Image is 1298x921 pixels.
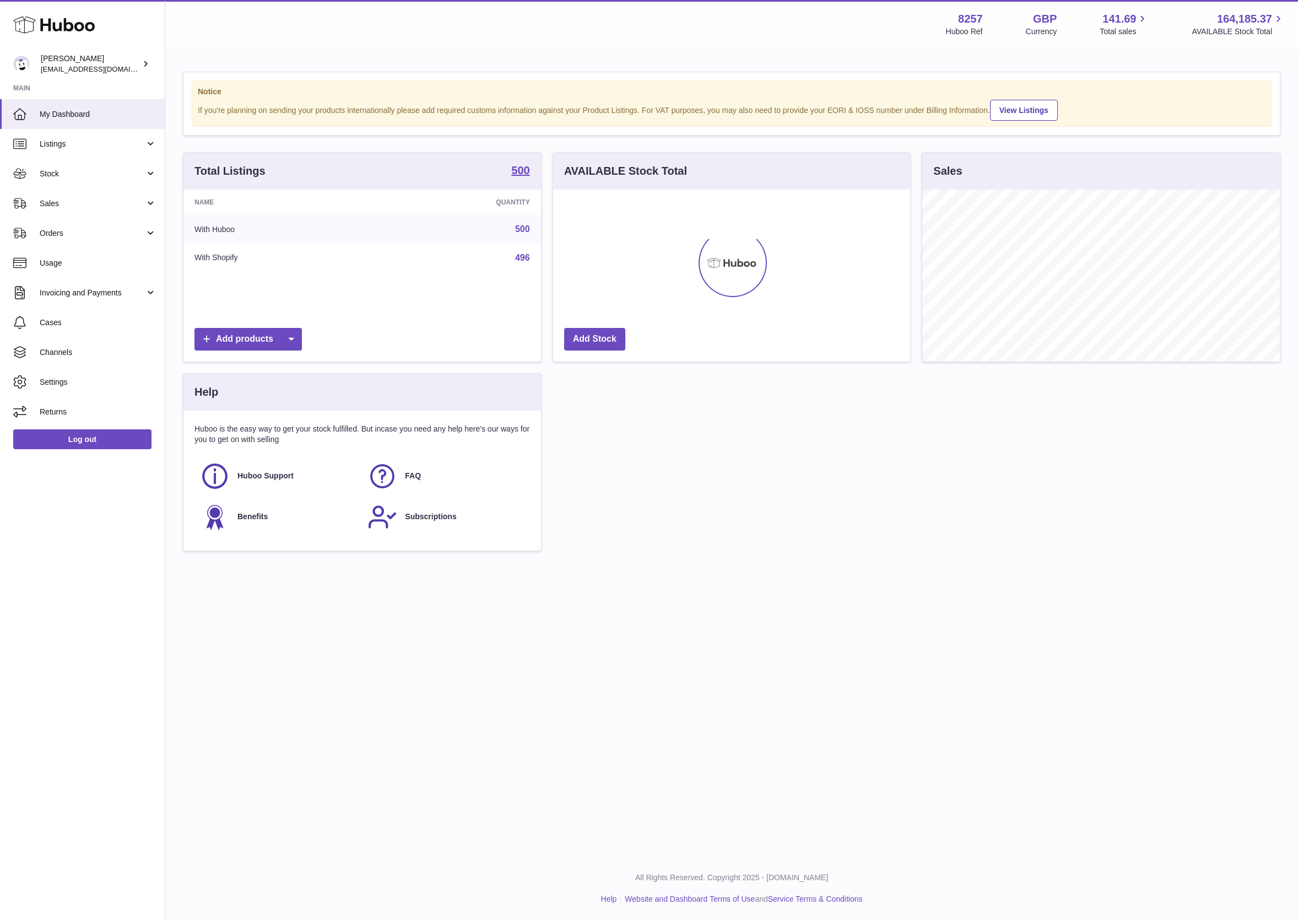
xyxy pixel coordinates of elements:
div: Huboo Ref [946,26,983,37]
li: and [621,894,862,904]
a: Add products [194,328,302,351]
p: All Rights Reserved. Copyright 2025 - [DOMAIN_NAME] [174,872,1289,883]
h3: Total Listings [194,164,266,179]
span: Usage [40,258,156,268]
a: Service Terms & Conditions [768,895,863,903]
span: Huboo Support [237,471,294,481]
strong: 8257 [958,12,983,26]
a: Log out [13,429,152,449]
a: Huboo Support [200,461,356,491]
span: Total sales [1100,26,1149,37]
span: [EMAIL_ADDRESS][DOMAIN_NAME] [41,64,162,73]
a: View Listings [990,100,1058,121]
td: With Shopify [183,244,376,272]
strong: GBP [1033,12,1057,26]
span: Orders [40,228,145,239]
th: Quantity [376,190,541,215]
img: don@skinsgolf.com [13,56,30,72]
p: Huboo is the easy way to get your stock fulfilled. But incase you need any help here's our ways f... [194,424,530,445]
a: Subscriptions [367,502,524,532]
strong: Notice [198,87,1265,97]
a: 500 [511,165,529,178]
span: 164,185.37 [1217,12,1272,26]
span: AVAILABLE Stock Total [1192,26,1285,37]
div: Currency [1026,26,1057,37]
h3: Help [194,385,218,400]
span: Channels [40,347,156,358]
a: FAQ [367,461,524,491]
h3: AVAILABLE Stock Total [564,164,687,179]
a: 500 [515,224,530,234]
a: Website and Dashboard Terms of Use [625,895,755,903]
div: If you're planning on sending your products internationally please add required customs informati... [198,98,1265,121]
span: My Dashboard [40,109,156,120]
a: 496 [515,253,530,262]
a: Add Stock [564,328,625,351]
span: 141.69 [1102,12,1136,26]
div: [PERSON_NAME] [41,53,140,74]
span: FAQ [405,471,421,481]
span: Benefits [237,511,268,522]
span: Subscriptions [405,511,456,522]
a: Help [601,895,617,903]
span: Listings [40,139,145,149]
span: Sales [40,198,145,209]
span: Settings [40,377,156,387]
strong: 500 [511,165,529,176]
th: Name [183,190,376,215]
td: With Huboo [183,215,376,244]
span: Returns [40,407,156,417]
a: 164,185.37 AVAILABLE Stock Total [1192,12,1285,37]
span: Invoicing and Payments [40,288,145,298]
span: Cases [40,317,156,328]
h3: Sales [933,164,962,179]
span: Stock [40,169,145,179]
a: Benefits [200,502,356,532]
a: 141.69 Total sales [1100,12,1149,37]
